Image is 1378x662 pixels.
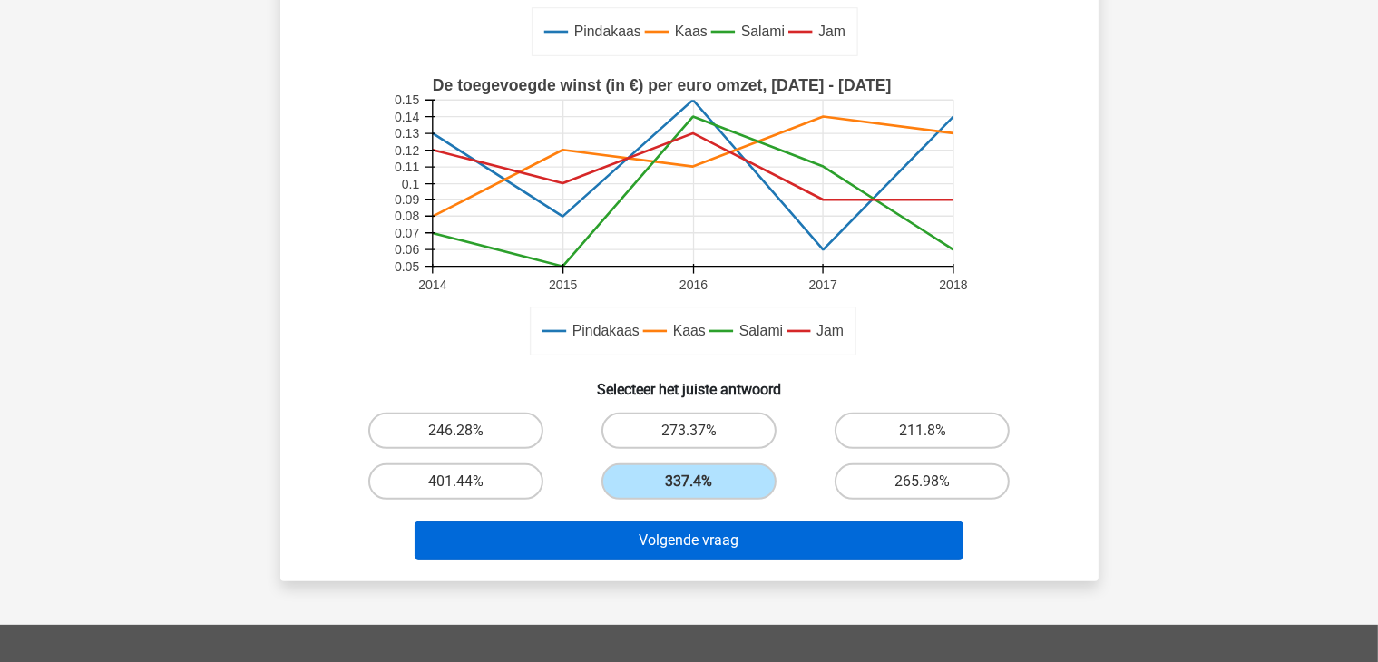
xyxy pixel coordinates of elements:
[394,192,419,207] text: 0.09
[394,242,419,257] text: 0.06
[368,463,543,500] label: 401.44%
[674,24,707,40] text: Kaas
[601,463,777,500] label: 337.4%
[601,413,777,449] label: 273.37%
[432,76,891,94] text: De toegevoegde winst (in €) per euro omzet, [DATE] - [DATE]
[309,366,1070,398] h6: Selecteer het juiste antwoord
[394,259,419,274] text: 0.05
[740,24,784,40] text: Salami
[572,324,639,339] text: Pindakaas
[415,521,963,560] button: Volgende vraag
[816,324,844,339] text: Jam
[672,324,705,339] text: Kaas
[368,413,543,449] label: 246.28%
[835,463,1010,500] label: 265.98%
[939,277,967,292] text: 2018
[679,277,707,292] text: 2016
[418,277,446,292] text: 2014
[394,126,419,141] text: 0.13
[835,413,1010,449] label: 211.8%
[394,110,419,124] text: 0.14
[549,277,577,292] text: 2015
[738,324,782,339] text: Salami
[573,24,640,40] text: Pindakaas
[394,209,419,224] text: 0.08
[394,226,419,240] text: 0.07
[394,92,419,107] text: 0.15
[401,177,419,191] text: 0.1
[818,24,845,40] text: Jam
[394,143,419,158] text: 0.12
[808,277,836,292] text: 2017
[394,160,419,174] text: 0.11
